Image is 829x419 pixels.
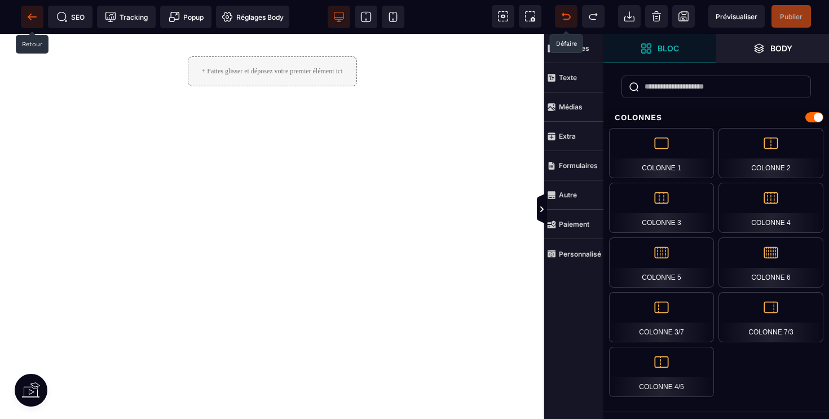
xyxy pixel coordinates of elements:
span: Voir bureau [328,6,350,28]
span: SEO [56,11,85,23]
span: Afficher les vues [603,193,615,227]
span: Enregistrer le contenu [771,5,811,28]
span: Publier [780,12,802,21]
span: Importer [618,5,641,28]
span: Personnalisé [544,239,603,268]
div: Colonne 4 [718,183,823,233]
span: Défaire [555,5,577,28]
div: Colonne 3/7 [609,292,714,342]
span: Nettoyage [645,5,668,28]
div: Colonne 1 [609,128,714,178]
span: Ouvrir les calques [716,34,829,63]
span: Aperçu [708,5,765,28]
span: Favicon [216,6,289,28]
span: Voir les composants [492,5,514,28]
span: Rétablir [582,5,605,28]
span: Popup [169,11,204,23]
strong: Body [770,44,792,52]
span: Autre [544,180,603,210]
span: Métadata SEO [48,6,92,28]
strong: Texte [559,73,577,82]
span: Extra [544,122,603,151]
strong: Autre [559,191,577,199]
strong: Bloc [658,44,679,52]
div: Colonne 2 [718,128,823,178]
div: Colonne 7/3 [718,292,823,342]
div: Colonne 6 [718,237,823,288]
span: Prévisualiser [716,12,757,21]
strong: Formulaires [559,161,598,170]
div: Colonne 4/5 [609,347,714,397]
span: Créer une alerte modale [160,6,211,28]
span: Retour [21,6,43,28]
span: Voir tablette [355,6,377,28]
div: + Faites glisser et déposez votre premier élément ici [187,23,356,52]
span: Paiement [544,210,603,239]
strong: Extra [559,132,576,140]
strong: Médias [559,103,583,111]
span: Capture d'écran [519,5,541,28]
span: Médias [544,92,603,122]
span: Texte [544,63,603,92]
span: Ouvrir les blocs [603,34,716,63]
span: Tracking [105,11,148,23]
span: Code de suivi [97,6,156,28]
span: Voir mobile [382,6,404,28]
div: Colonnes [603,107,829,128]
span: Réglages Body [222,11,284,23]
span: Formulaires [544,151,603,180]
strong: Personnalisé [559,250,601,258]
span: Enregistrer [672,5,695,28]
div: Colonne 5 [609,237,714,288]
span: Colonnes [544,34,603,63]
strong: Paiement [559,220,589,228]
div: Colonne 3 [609,183,714,233]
